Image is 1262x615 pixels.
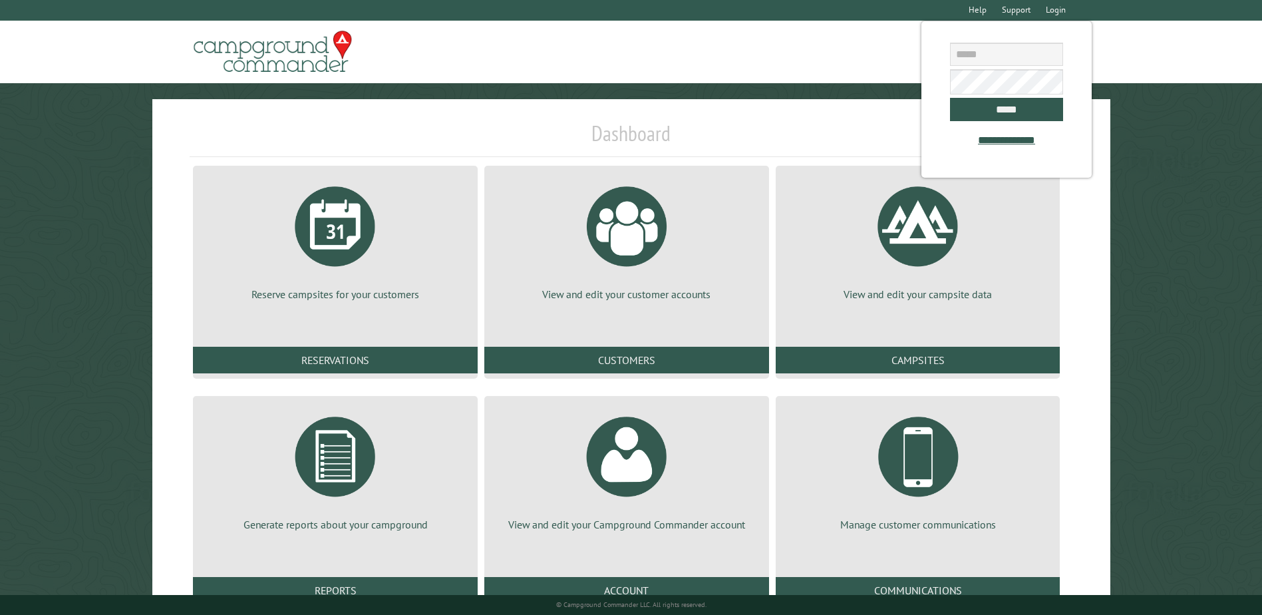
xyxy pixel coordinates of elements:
[776,347,1060,373] a: Campsites
[500,407,753,532] a: View and edit your Campground Commander account
[193,577,478,604] a: Reports
[776,577,1060,604] a: Communications
[500,287,753,302] p: View and edit your customer accounts
[193,347,478,373] a: Reservations
[792,287,1044,302] p: View and edit your campsite data
[190,120,1072,157] h1: Dashboard
[500,176,753,302] a: View and edit your customer accounts
[556,600,707,609] small: © Campground Commander LLC. All rights reserved.
[792,517,1044,532] p: Manage customer communications
[500,517,753,532] p: View and edit your Campground Commander account
[190,26,356,78] img: Campground Commander
[792,176,1044,302] a: View and edit your campsite data
[209,407,462,532] a: Generate reports about your campground
[792,407,1044,532] a: Manage customer communications
[209,517,462,532] p: Generate reports about your campground
[209,176,462,302] a: Reserve campsites for your customers
[484,347,769,373] a: Customers
[209,287,462,302] p: Reserve campsites for your customers
[484,577,769,604] a: Account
